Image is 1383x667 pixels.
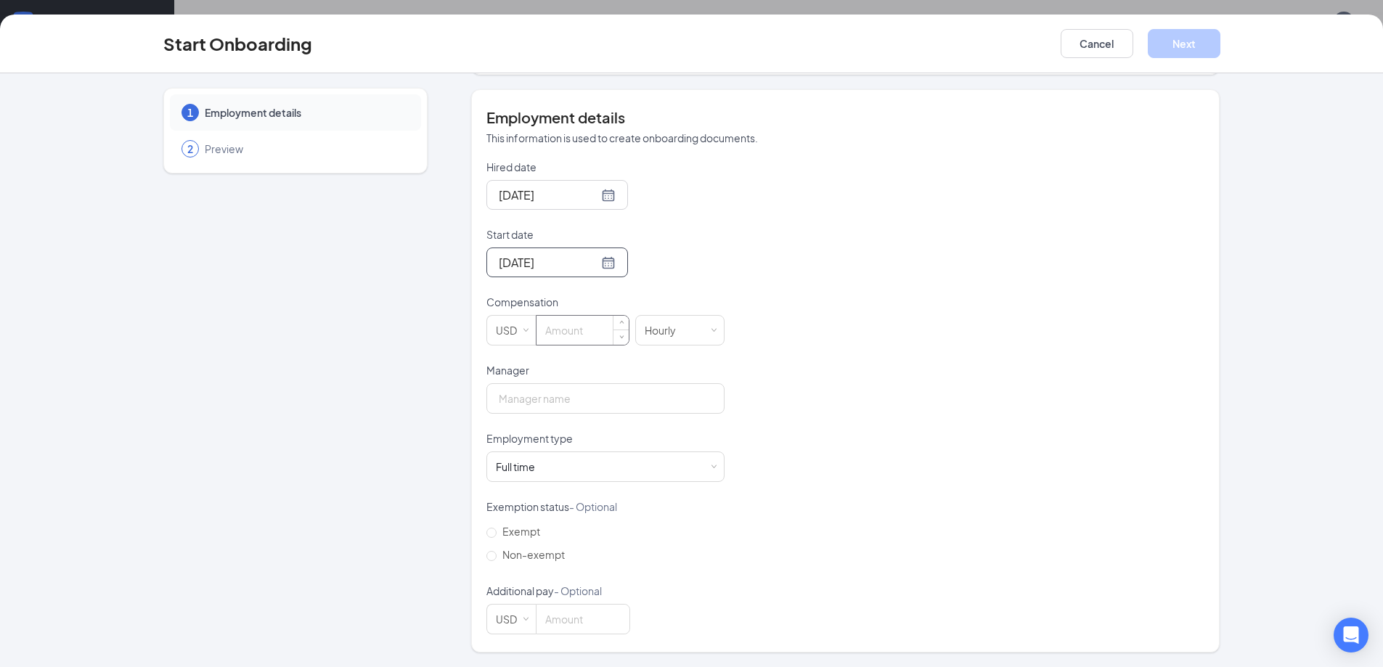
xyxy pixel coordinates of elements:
input: Aug 26, 2025 [499,186,598,204]
input: Amount [537,316,629,345]
input: Aug 26, 2025 [499,253,598,271]
span: Decrease Value [613,330,629,344]
span: 2 [187,142,193,156]
span: Preview [205,142,407,156]
button: Next [1148,29,1220,58]
span: - Optional [554,584,602,597]
span: Non-exempt [497,548,571,561]
h3: Start Onboarding [163,31,312,56]
p: Compensation [486,295,725,309]
button: Cancel [1061,29,1133,58]
p: Start date [486,227,725,242]
p: Manager [486,363,725,377]
p: Exemption status [486,499,725,514]
div: Full time [496,459,535,474]
p: Employment type [486,431,725,446]
input: Manager name [486,383,725,414]
h4: Employment details [486,107,1204,128]
p: Hired date [486,160,725,174]
div: Open Intercom Messenger [1334,618,1368,652]
input: Amount [537,605,629,634]
span: Exempt [497,525,546,538]
div: USD [496,316,527,345]
p: This information is used to create onboarding documents. [486,131,1204,145]
p: Additional pay [486,584,725,598]
div: [object Object] [496,459,545,474]
div: USD [496,605,527,634]
span: Employment details [205,105,407,120]
span: - Optional [569,500,617,513]
div: Hourly [645,316,686,345]
span: 1 [187,105,193,120]
span: Increase Value [613,316,629,330]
